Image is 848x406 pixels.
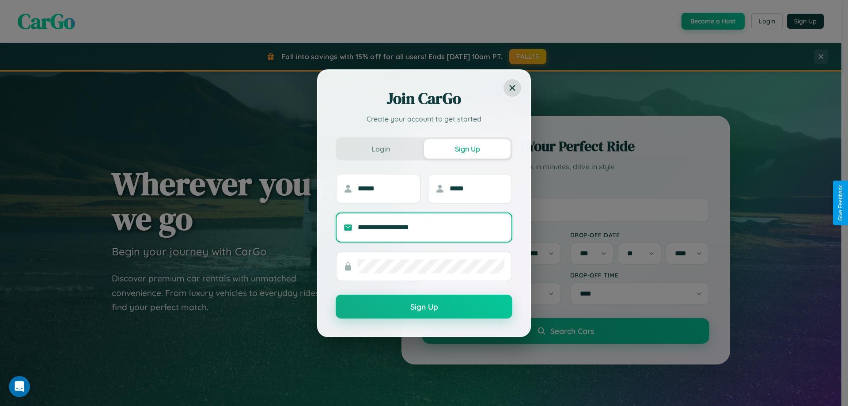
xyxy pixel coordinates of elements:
button: Sign Up [424,139,511,159]
button: Login [337,139,424,159]
div: Give Feedback [837,185,844,221]
p: Create your account to get started [336,114,512,124]
h2: Join CarGo [336,88,512,109]
iframe: Intercom live chat [9,376,30,397]
button: Sign Up [336,295,512,319]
